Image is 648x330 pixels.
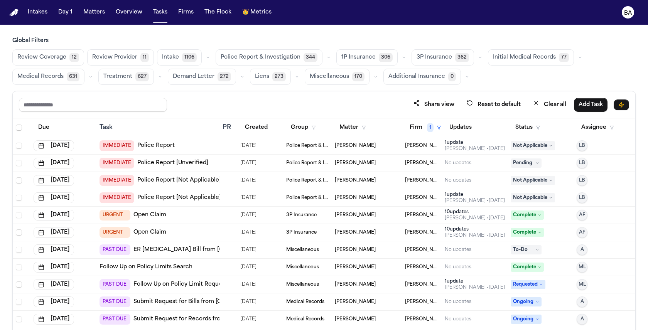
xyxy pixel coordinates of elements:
[218,72,231,81] span: 272
[336,49,398,66] button: 1P Insurance306
[12,49,84,66] button: Review Coverage12
[157,49,202,66] button: Intake1106
[182,53,197,62] span: 1106
[310,73,349,81] span: Miscellaneous
[216,49,322,66] button: Police Report & Investigation344
[455,53,469,62] span: 362
[528,98,571,112] button: Clear all
[272,72,286,81] span: 273
[9,9,19,16] img: Finch Logo
[417,54,452,61] span: 3P Insurance
[559,53,569,62] span: 77
[493,54,556,61] span: Initial Medical Records
[98,69,154,85] button: Treatment627
[92,54,137,61] span: Review Provider
[55,5,76,19] button: Day 1
[150,5,170,19] button: Tasks
[448,72,456,81] span: 0
[305,69,370,85] button: Miscellaneous170
[103,73,132,81] span: Treatment
[67,72,79,81] span: 631
[352,72,364,81] span: 170
[221,54,300,61] span: Police Report & Investigation
[409,98,459,112] button: Share view
[168,69,236,85] button: Demand Letter272
[69,53,79,62] span: 12
[388,73,445,81] span: Additional Insurance
[140,53,149,62] span: 11
[304,53,317,62] span: 344
[250,69,291,85] button: Liens273
[239,5,275,19] button: crownMetrics
[341,54,376,61] span: 1P Insurance
[488,49,574,66] button: Initial Medical Records77
[462,98,525,112] button: Reset to default
[379,53,393,62] span: 306
[80,5,108,19] button: Matters
[173,73,214,81] span: Demand Letter
[17,73,64,81] span: Medical Records
[162,54,179,61] span: Intake
[135,72,149,81] span: 627
[12,69,84,85] button: Medical Records631
[255,73,269,81] span: Liens
[574,98,607,112] button: Add Task
[12,37,636,45] h3: Global Filters
[201,5,235,19] button: The Flock
[113,5,145,19] button: Overview
[17,54,66,61] span: Review Coverage
[175,5,197,19] button: Firms
[9,9,19,16] a: Home
[87,49,154,66] button: Review Provider11
[412,49,474,66] button: 3P Insurance362
[383,69,461,85] button: Additional Insurance0
[25,5,51,19] button: Intakes
[614,99,629,110] button: Immediate Task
